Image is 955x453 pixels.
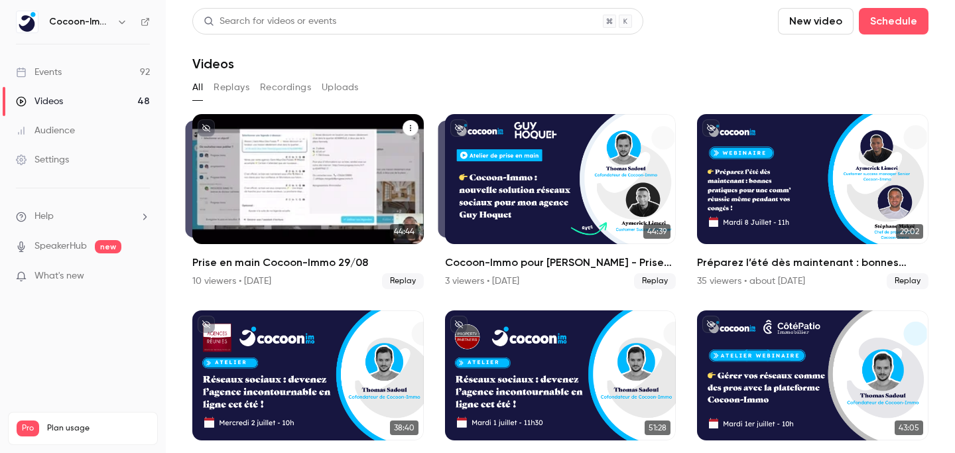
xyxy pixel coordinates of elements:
button: unpublished [198,316,215,333]
button: Replays [214,77,249,98]
li: Cocoon-Immo pour Guy Hoquet - Prise en main [445,114,676,289]
span: 29:02 [896,224,923,239]
a: 29:02Préparez l’été dès maintenant : bonnes pratiques pour une comm’ réussie même pendant vos con... [697,114,928,289]
h2: Prise en main Cocoon-Immo 29/08 [192,255,424,271]
li: help-dropdown-opener [16,210,150,224]
li: Préparez l’été dès maintenant : bonnes pratiques pour une comm’ réussie même pendant vos congés [697,114,928,289]
h6: Cocoon-Immo [49,15,111,29]
button: unpublished [450,316,468,333]
span: Pro [17,421,39,436]
div: 35 viewers • about [DATE] [697,275,805,288]
span: 44:39 [643,224,670,239]
span: 51:28 [645,421,670,435]
span: Replay [887,273,928,289]
button: unpublished [702,119,720,137]
button: unpublished [702,316,720,333]
span: Help [34,210,54,224]
div: Settings [16,153,69,166]
span: Plan usage [47,423,149,434]
a: SpeakerHub [34,239,87,253]
span: What's new [34,269,84,283]
span: Replay [382,273,424,289]
span: 38:40 [390,421,418,435]
button: unpublished [450,119,468,137]
div: Search for videos or events [204,15,336,29]
span: 43:05 [895,421,923,435]
div: 10 viewers • [DATE] [192,275,271,288]
button: Uploads [322,77,359,98]
h1: Videos [192,56,234,72]
a: 44:4444:44Prise en main Cocoon-Immo 29/0810 viewers • [DATE]Replay [192,114,424,289]
a: 44:3944:39Cocoon-Immo pour [PERSON_NAME] - Prise en main3 viewers • [DATE]Replay [445,114,676,289]
button: Recordings [260,77,311,98]
span: 44:44 [390,224,418,239]
span: Replay [634,273,676,289]
h2: Cocoon-Immo pour [PERSON_NAME] - Prise en main [445,255,676,271]
li: Prise en main Cocoon-Immo 29/08 [192,114,424,289]
button: unpublished [198,119,215,137]
img: Cocoon-Immo [17,11,38,32]
div: 3 viewers • [DATE] [445,275,519,288]
button: All [192,77,203,98]
div: Events [16,66,62,79]
h2: Préparez l’été dès maintenant : bonnes pratiques pour une comm’ réussie même pendant vos congés [697,255,928,271]
div: Videos [16,95,63,108]
div: Audience [16,124,75,137]
button: Schedule [859,8,928,34]
button: New video [778,8,854,34]
section: Videos [192,8,928,445]
span: new [95,240,121,253]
